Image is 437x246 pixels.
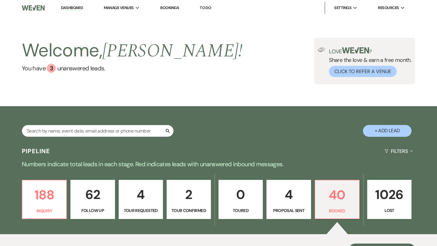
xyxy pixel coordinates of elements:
p: Booked [319,207,355,214]
p: 4 [123,184,159,205]
p: Inquiry [26,207,63,214]
img: loud-speaker-illustration.svg [318,47,325,52]
div: 3 [47,64,56,73]
a: Bookings [160,5,179,10]
span: Resources [378,5,399,11]
p: Tour Confirmed [171,207,207,214]
p: 1026 [371,184,408,205]
a: 0Toured [218,180,263,219]
img: Weven Logo [22,2,45,14]
p: 188 [26,185,63,205]
p: Tour Requested [123,207,159,214]
button: Filters [382,143,415,159]
span: Manage Venues [104,5,134,11]
a: 62Follow Up [70,180,115,219]
a: 188Inquiry [22,180,67,219]
button: Click to Refer a Venue [329,66,397,77]
img: weven-logo-green.svg [342,47,369,53]
p: 40 [319,185,355,205]
a: 4Tour Requested [119,180,163,219]
span: Settings [334,5,351,11]
a: 1026Lost [367,180,412,219]
button: + Add Lead [363,125,412,137]
a: 2Tour Confirmed [167,180,211,219]
a: 4Proposal Sent [266,180,311,219]
a: 40Booked [315,180,360,219]
p: 4 [270,184,307,205]
p: Lost [371,207,408,214]
a: To Do [200,5,211,10]
input: Search by name, event date, email address or phone number [22,125,174,137]
h2: Welcome, [22,38,242,64]
p: 2 [171,184,207,205]
p: 0 [222,184,259,205]
p: Toured [222,207,259,214]
p: Follow Up [74,207,111,214]
h3: Pipeline [22,147,50,155]
div: Share the love & earn a free month. [325,47,412,77]
a: Dashboard [61,5,83,11]
p: Love ? [329,47,412,54]
a: You have 3 unanswered leads. [22,64,242,73]
p: Proposal Sent [270,207,307,214]
p: 62 [74,184,111,205]
span: [PERSON_NAME] ! [102,37,242,65]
